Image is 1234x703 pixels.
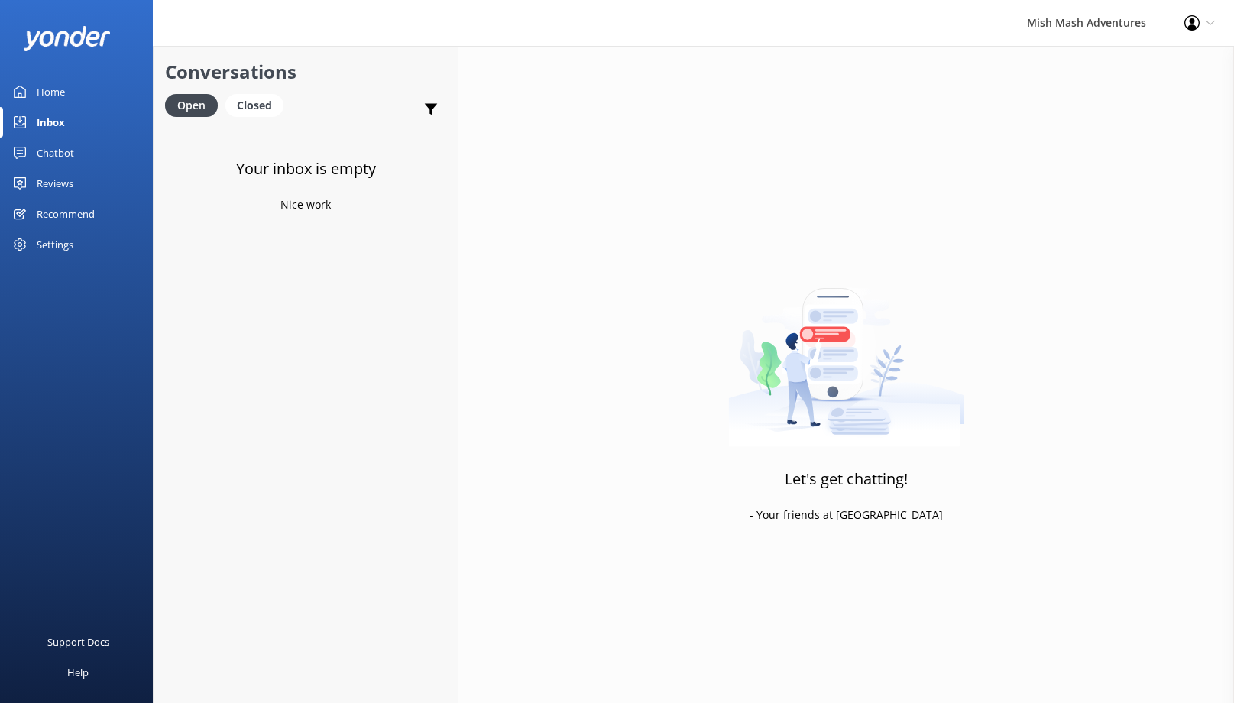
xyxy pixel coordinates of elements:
[67,657,89,688] div: Help
[23,26,111,51] img: yonder-white-logo.png
[37,138,74,168] div: Chatbot
[37,199,95,229] div: Recommend
[280,196,331,213] p: Nice work
[37,168,73,199] div: Reviews
[165,96,225,113] a: Open
[236,157,376,181] h3: Your inbox is empty
[165,57,446,86] h2: Conversations
[37,229,73,260] div: Settings
[225,96,291,113] a: Closed
[728,256,964,447] img: artwork of a man stealing a conversation from at giant smartphone
[165,94,218,117] div: Open
[785,467,908,491] h3: Let's get chatting!
[750,507,943,523] p: - Your friends at [GEOGRAPHIC_DATA]
[37,107,65,138] div: Inbox
[47,627,109,657] div: Support Docs
[37,76,65,107] div: Home
[225,94,283,117] div: Closed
